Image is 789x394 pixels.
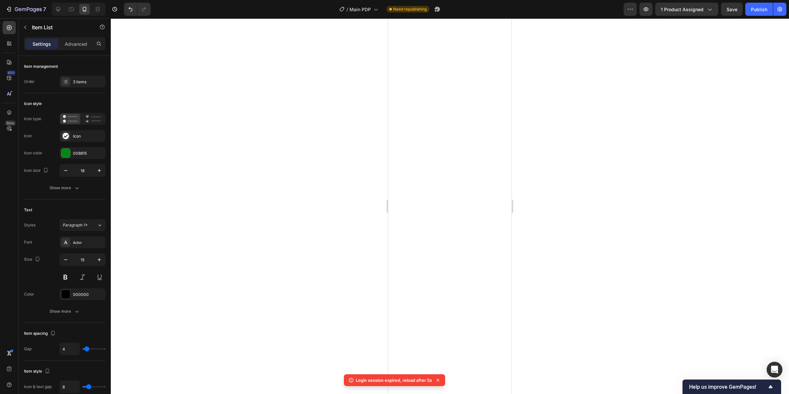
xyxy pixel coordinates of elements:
div: Icon type [24,116,41,122]
span: Help us improve GemPages! [689,384,767,390]
button: Show more [24,305,106,317]
div: Font [24,239,32,245]
div: Publish [751,6,767,13]
div: 450 [6,70,16,75]
span: Save [727,7,737,12]
button: Save [721,3,743,16]
div: Show more [50,185,80,191]
button: Paragraph 1* [60,219,106,231]
span: / [347,6,348,13]
button: 1 product assigned [655,3,718,16]
p: 7 [43,5,46,13]
input: Auto [60,343,80,355]
div: Item spacing [24,329,57,338]
div: Color [24,291,34,297]
div: Size [24,255,41,264]
div: Icon [73,133,104,139]
div: Open Intercom Messenger [767,362,782,378]
div: Actor [73,240,104,246]
div: Beta [5,120,16,126]
span: Need republishing [393,6,427,12]
button: Show survey - Help us improve GemPages! [689,383,775,391]
input: Auto [60,381,80,393]
div: Icon & text gap [24,384,52,390]
div: Show more [50,308,80,315]
span: Main PDP [349,6,371,13]
div: 008815 [73,150,104,156]
div: Item style [24,367,51,376]
p: Login session expired, reload after 5s [356,377,432,383]
div: Icon style [24,101,42,107]
div: Text [24,207,32,213]
div: Item management [24,64,58,69]
p: Item List [32,23,88,31]
div: Icon size [24,166,50,175]
div: Icon [24,133,32,139]
iframe: Design area [388,18,512,394]
button: 7 [3,3,49,16]
div: Gap [24,346,32,352]
div: Order [24,79,35,85]
div: Icon color [24,150,42,156]
button: Publish [745,3,773,16]
div: 3 items [73,79,104,85]
div: 000000 [73,292,104,298]
div: Styles [24,222,36,228]
p: Settings [33,40,51,47]
p: Advanced [65,40,87,47]
span: 1 product assigned [661,6,704,13]
span: Paragraph 1* [62,222,87,228]
button: Show more [24,182,106,194]
div: Undo/Redo [124,3,151,16]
